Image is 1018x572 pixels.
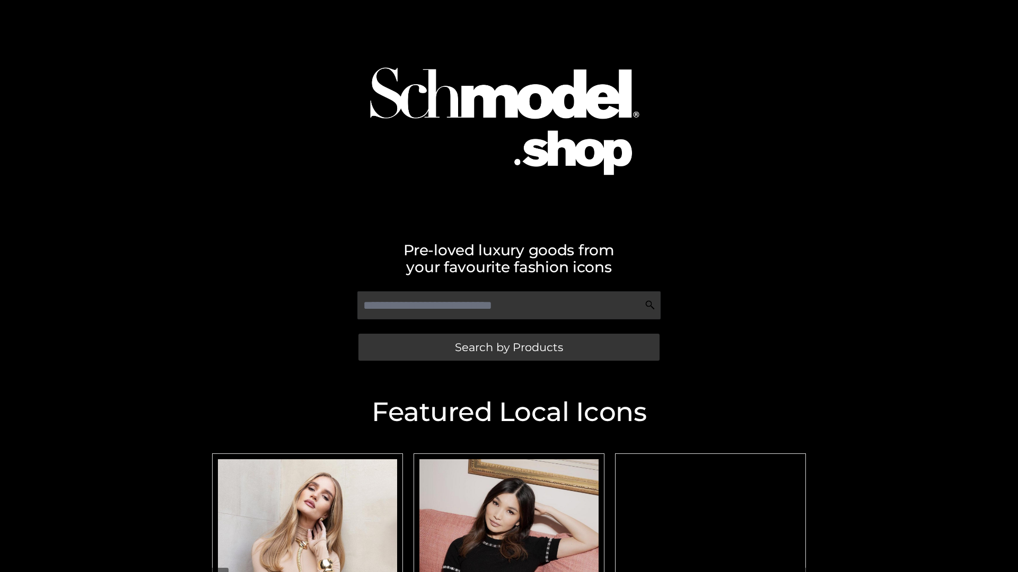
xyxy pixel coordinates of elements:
[455,342,563,353] span: Search by Products
[207,242,811,275] h2: Pre-loved luxury goods from your favourite fashion icons
[358,334,660,361] a: Search by Products
[645,300,655,310] img: Search Icon
[207,399,811,425] h2: Featured Local Icons​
